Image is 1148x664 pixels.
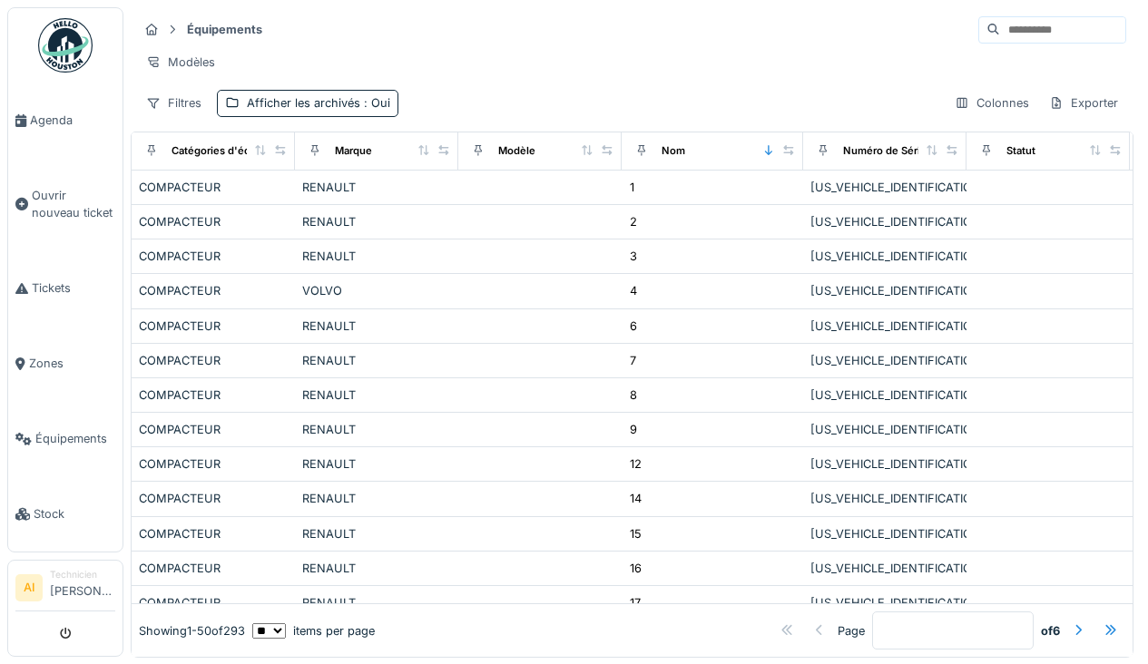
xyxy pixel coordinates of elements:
[8,476,123,552] a: Stock
[247,94,390,112] div: Afficher les archivés
[1006,143,1035,159] div: Statut
[630,317,637,335] div: 6
[810,386,959,404] div: [US_VEHICLE_IDENTIFICATION_NUMBER]
[498,143,535,159] div: Modèle
[810,179,959,196] div: [US_VEHICLE_IDENTIFICATION_NUMBER]
[630,525,642,542] div: 15
[630,455,642,473] div: 12
[172,143,298,159] div: Catégories d'équipement
[302,455,451,473] div: RENAULT
[139,317,288,335] div: COMPACTEUR
[630,386,637,404] div: 8
[302,248,451,265] div: RENAULT
[50,568,115,581] div: Technicien
[8,83,123,158] a: Agenda
[8,401,123,476] a: Équipements
[630,248,637,265] div: 3
[810,213,959,230] div: [US_VEHICLE_IDENTIFICATION_NUMBER]
[8,158,123,250] a: Ouvrir nouveau ticket
[662,143,685,159] div: Nom
[630,179,634,196] div: 1
[34,505,115,522] span: Stock
[15,568,115,611] a: AI Technicien[PERSON_NAME]
[32,279,115,297] span: Tickets
[838,622,865,640] div: Page
[302,490,451,507] div: RENAULT
[302,421,451,438] div: RENAULT
[8,250,123,326] a: Tickets
[139,560,288,577] div: COMPACTEUR
[810,282,959,299] div: [US_VEHICLE_IDENTIFICATION_NUMBER]/05
[810,421,959,438] div: [US_VEHICLE_IDENTIFICATION_NUMBER]
[30,112,115,129] span: Agenda
[38,18,93,73] img: Badge_color-CXgf-gQk.svg
[302,179,451,196] div: RENAULT
[302,213,451,230] div: RENAULT
[843,143,927,159] div: Numéro de Série
[139,594,288,611] div: COMPACTEUR
[139,525,288,542] div: COMPACTEUR
[1041,622,1060,640] strong: of 6
[252,622,375,640] div: items per page
[15,574,43,601] li: AI
[139,248,288,265] div: COMPACTEUR
[630,560,642,577] div: 16
[810,560,959,577] div: [US_VEHICLE_IDENTIFICATION_NUMBER]
[8,326,123,401] a: Zones
[302,386,451,404] div: RENAULT
[50,568,115,607] li: [PERSON_NAME]
[29,355,115,372] span: Zones
[302,594,451,611] div: RENAULT
[139,179,288,196] div: COMPACTEUR
[810,490,959,507] div: [US_VEHICLE_IDENTIFICATION_NUMBER]
[302,317,451,335] div: RENAULT
[947,90,1037,116] div: Colonnes
[302,352,451,369] div: RENAULT
[810,352,959,369] div: [US_VEHICLE_IDENTIFICATION_NUMBER]
[139,386,288,404] div: COMPACTEUR
[630,213,637,230] div: 2
[360,96,390,110] span: : Oui
[302,525,451,542] div: RENAULT
[139,421,288,438] div: COMPACTEUR
[138,90,210,116] div: Filtres
[335,143,372,159] div: Marque
[139,352,288,369] div: COMPACTEUR
[138,49,223,75] div: Modèles
[810,525,959,542] div: [US_VEHICLE_IDENTIFICATION_NUMBER]
[810,317,959,335] div: [US_VEHICLE_IDENTIFICATION_NUMBER]
[35,430,115,447] span: Équipements
[630,594,641,611] div: 17
[32,187,115,221] span: Ouvrir nouveau ticket
[810,248,959,265] div: [US_VEHICLE_IDENTIFICATION_NUMBER]
[630,490,642,507] div: 14
[630,282,637,299] div: 4
[810,455,959,473] div: [US_VEHICLE_IDENTIFICATION_NUMBER]
[139,213,288,230] div: COMPACTEUR
[630,352,636,369] div: 7
[810,594,959,611] div: [US_VEHICLE_IDENTIFICATION_NUMBER]
[139,622,245,640] div: Showing 1 - 50 of 293
[1041,90,1126,116] div: Exporter
[302,282,451,299] div: VOLVO
[180,21,270,38] strong: Équipements
[139,455,288,473] div: COMPACTEUR
[139,282,288,299] div: COMPACTEUR
[139,490,288,507] div: COMPACTEUR
[302,560,451,577] div: RENAULT
[630,421,637,438] div: 9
